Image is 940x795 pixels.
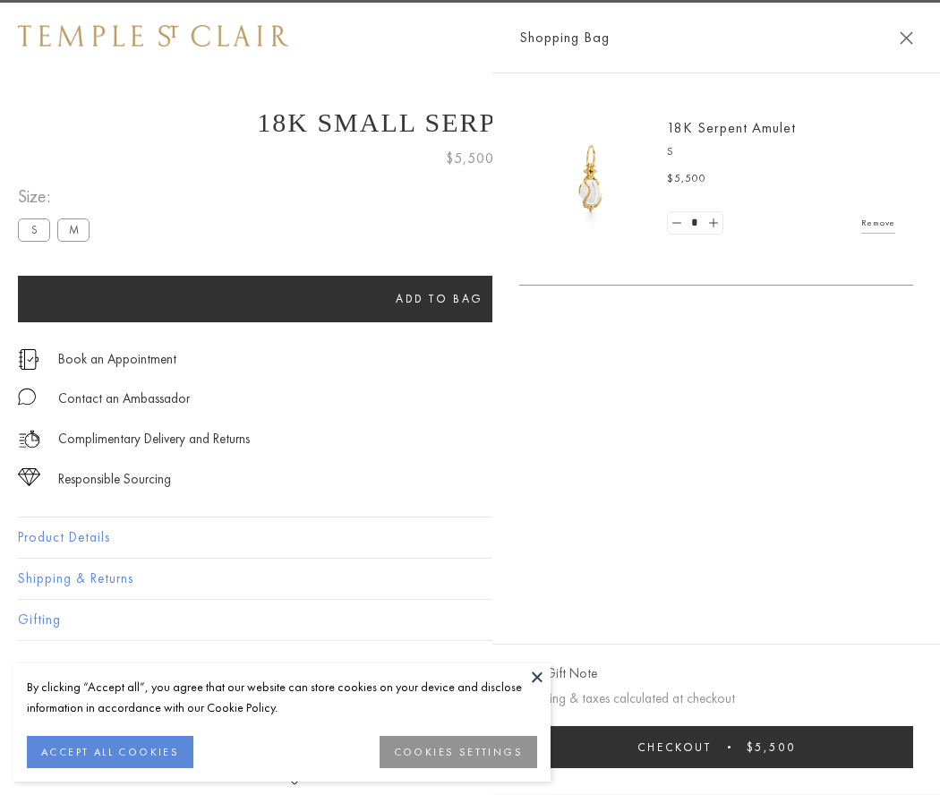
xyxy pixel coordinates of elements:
[27,736,193,768] button: ACCEPT ALL COOKIES
[18,517,922,558] button: Product Details
[18,182,97,211] span: Size:
[58,349,176,369] a: Book an Appointment
[519,726,913,768] button: Checkout $5,500
[396,291,483,306] span: Add to bag
[900,31,913,45] button: Close Shopping Bag
[58,428,250,450] p: Complimentary Delivery and Returns
[18,218,50,241] label: S
[704,212,722,235] a: Set quantity to 2
[57,218,90,241] label: M
[58,388,190,410] div: Contact an Ambassador
[18,349,39,370] img: icon_appointment.svg
[18,25,288,47] img: Temple St. Clair
[18,388,36,406] img: MessageIcon-01_2.svg
[58,468,171,491] div: Responsible Sourcing
[519,662,597,685] button: Add Gift Note
[18,428,40,450] img: icon_delivery.svg
[18,107,922,138] h1: 18K Small Serpent Amulet
[27,677,537,718] div: By clicking “Accept all”, you agree that our website can store cookies on your device and disclos...
[18,276,861,322] button: Add to bag
[668,212,686,235] a: Set quantity to 0
[537,125,645,233] img: P51836-E11SERPPV
[18,600,922,640] button: Gifting
[667,143,895,161] p: S
[519,26,610,49] span: Shopping Bag
[637,739,712,755] span: Checkout
[18,559,922,599] button: Shipping & Returns
[446,147,494,170] span: $5,500
[519,688,913,710] p: Shipping & taxes calculated at checkout
[380,736,537,768] button: COOKIES SETTINGS
[861,213,895,233] a: Remove
[667,118,796,137] a: 18K Serpent Amulet
[747,739,796,755] span: $5,500
[667,170,706,188] span: $5,500
[18,468,40,486] img: icon_sourcing.svg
